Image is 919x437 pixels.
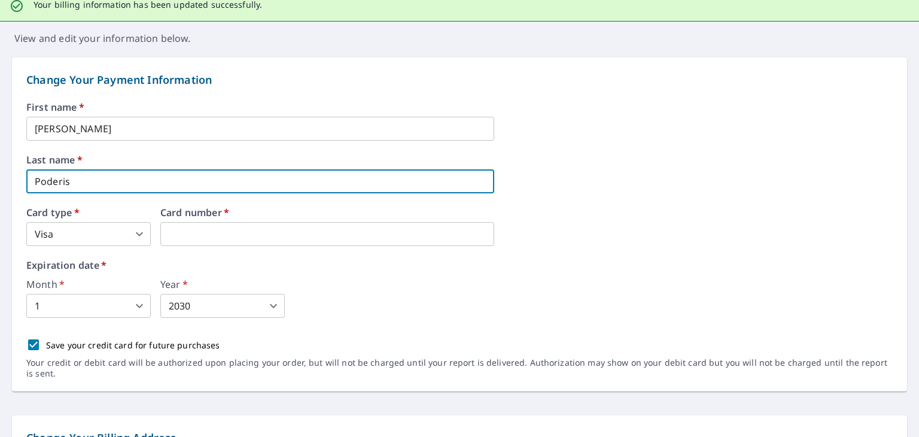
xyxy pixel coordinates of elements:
[26,72,893,88] p: Change Your Payment Information
[160,294,285,318] div: 2030
[26,102,893,112] label: First name
[160,222,494,246] iframe: secure payment field
[26,208,151,217] label: Card type
[26,222,151,246] div: Visa
[26,260,893,270] label: Expiration date
[26,357,893,379] p: Your credit or debit card will be authorized upon placing your order, but will not be charged unt...
[160,208,494,217] label: Card number
[26,294,151,318] div: 1
[160,280,285,289] label: Year
[26,280,151,289] label: Month
[46,339,220,351] p: Save your credit card for future purchases
[26,155,893,165] label: Last name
